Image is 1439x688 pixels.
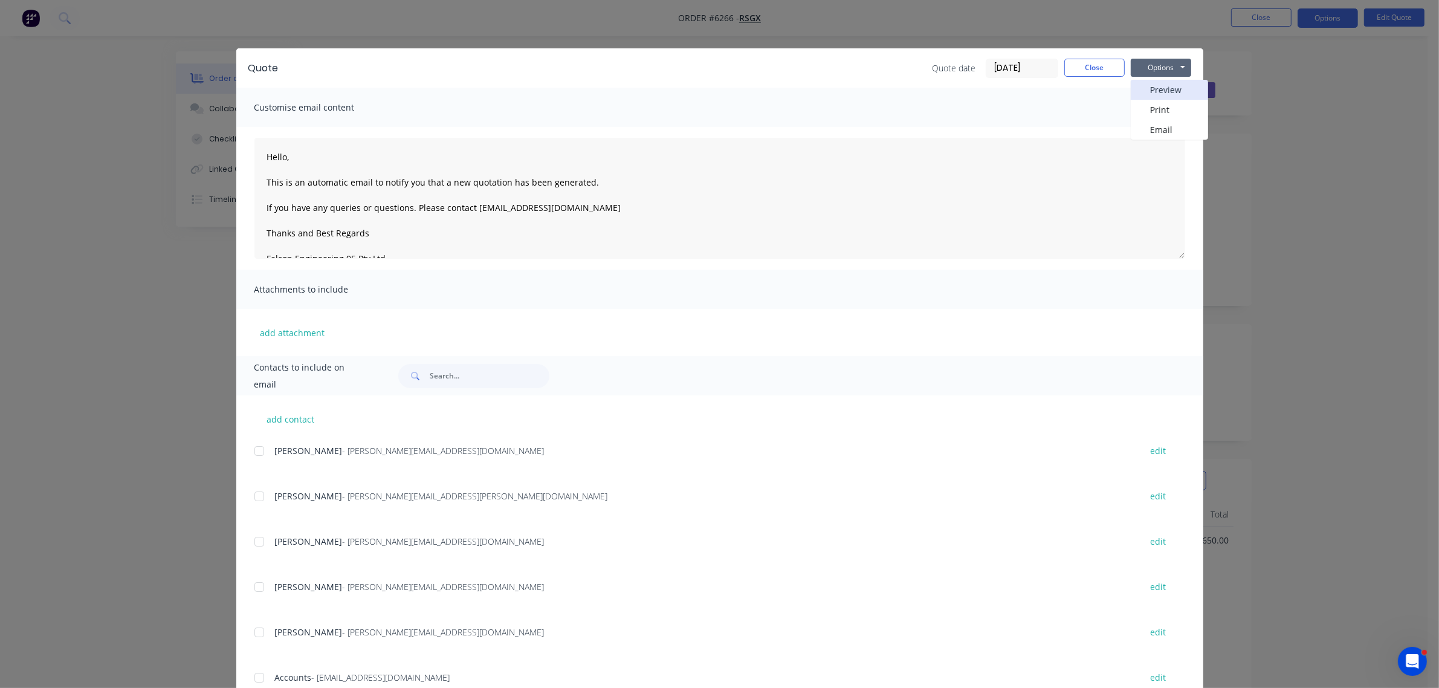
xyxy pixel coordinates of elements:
[343,626,545,638] span: - [PERSON_NAME][EMAIL_ADDRESS][DOMAIN_NAME]
[1143,579,1174,595] button: edit
[248,61,279,76] div: Quote
[254,281,387,298] span: Attachments to include
[275,672,312,683] span: Accounts
[1131,80,1208,100] button: Preview
[254,323,331,342] button: add attachment
[343,581,545,592] span: - [PERSON_NAME][EMAIL_ADDRESS][DOMAIN_NAME]
[275,445,343,456] span: [PERSON_NAME]
[1064,59,1125,77] button: Close
[343,536,545,547] span: - [PERSON_NAME][EMAIL_ADDRESS][DOMAIN_NAME]
[254,99,387,116] span: Customise email content
[343,445,545,456] span: - [PERSON_NAME][EMAIL_ADDRESS][DOMAIN_NAME]
[1143,624,1174,640] button: edit
[275,581,343,592] span: [PERSON_NAME]
[254,359,369,393] span: Contacts to include on email
[275,626,343,638] span: [PERSON_NAME]
[254,410,327,428] button: add contact
[1143,669,1174,686] button: edit
[1131,120,1208,140] button: Email
[1143,443,1174,459] button: edit
[1131,100,1208,120] button: Print
[1398,647,1427,676] iframe: Intercom live chat
[1131,59,1191,77] button: Options
[275,536,343,547] span: [PERSON_NAME]
[312,672,450,683] span: - [EMAIL_ADDRESS][DOMAIN_NAME]
[343,490,608,502] span: - [PERSON_NAME][EMAIL_ADDRESS][PERSON_NAME][DOMAIN_NAME]
[1143,533,1174,550] button: edit
[1143,488,1174,504] button: edit
[254,138,1185,259] textarea: Hello, This is an automatic email to notify you that a new quotation has been generated. If you h...
[933,62,976,74] span: Quote date
[275,490,343,502] span: [PERSON_NAME]
[430,364,549,388] input: Search...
